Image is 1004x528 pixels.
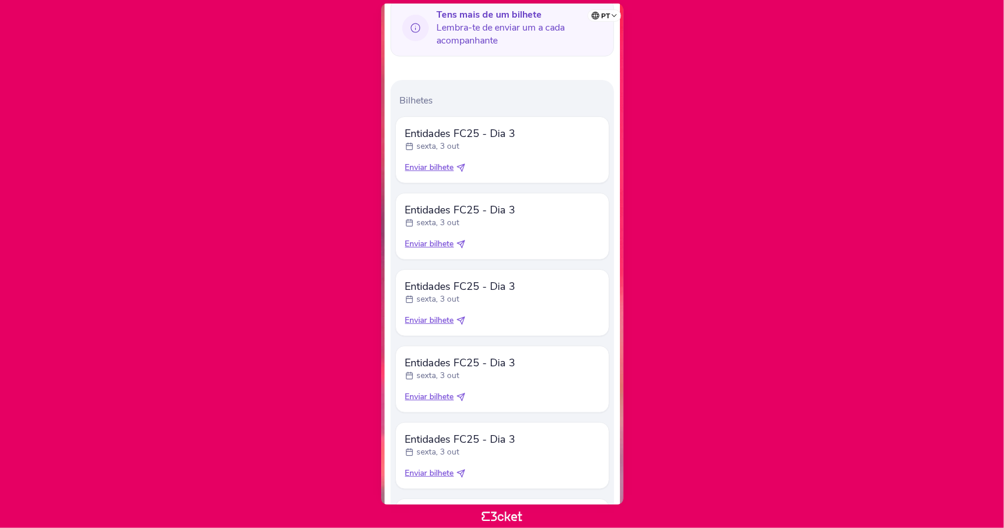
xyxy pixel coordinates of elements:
span: Entidades FC25 - Dia 3 [405,356,516,370]
span: Entidades FC25 - Dia 3 [405,203,516,217]
span: Enviar bilhete [405,391,454,403]
p: Bilhetes [400,94,609,107]
p: sexta, 3 out [417,370,460,382]
span: Entidades FC25 - Dia 3 [405,432,516,446]
span: Enviar bilhete [405,467,454,479]
span: Entidades FC25 - Dia 3 [405,126,516,141]
span: Enviar bilhete [405,162,454,173]
span: Enviar bilhete [405,238,454,250]
span: Entidades FC25 - Dia 3 [405,279,516,293]
b: Tens mais de um bilhete [437,8,542,21]
span: Enviar bilhete [405,315,454,326]
p: sexta, 3 out [417,217,460,229]
p: sexta, 3 out [417,141,460,152]
span: Lembra-te de enviar um a cada acompanhante [437,8,605,47]
p: sexta, 3 out [417,293,460,305]
p: sexta, 3 out [417,446,460,458]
